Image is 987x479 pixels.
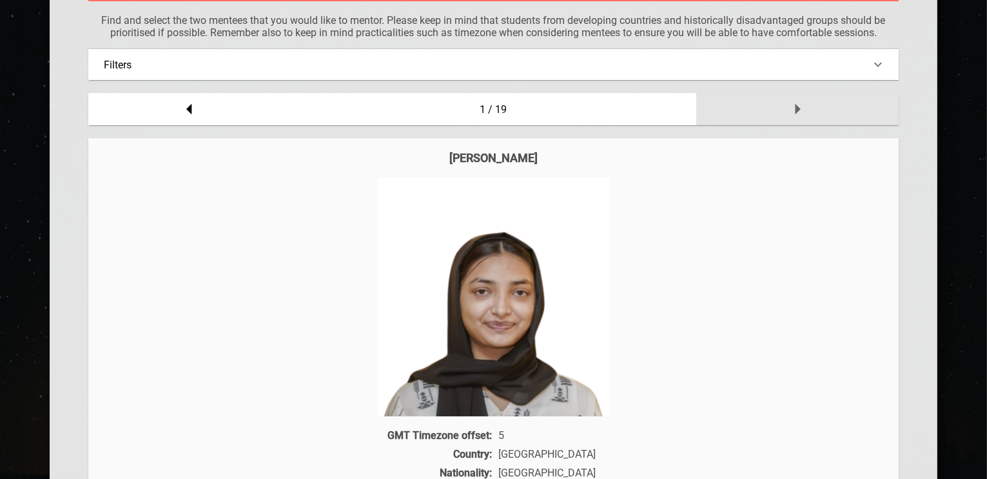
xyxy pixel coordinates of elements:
div: [GEOGRAPHIC_DATA] [495,448,886,460]
div: Filters [88,49,899,80]
div: Country: [101,448,495,460]
div: Filters [104,59,884,71]
div: 1 / 19 [291,93,696,125]
div: [PERSON_NAME] [101,151,886,165]
p: Find and select the two mentees that you would like to mentor. Please keep in mind that students ... [88,14,899,39]
div: GMT Timezone offset: [101,429,495,442]
div: Nationality: [101,467,495,479]
div: [GEOGRAPHIC_DATA] [495,467,886,479]
div: 5 [495,429,886,442]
